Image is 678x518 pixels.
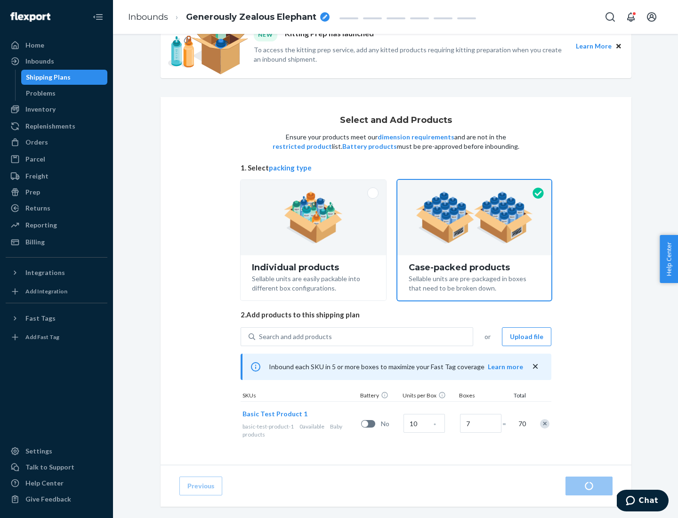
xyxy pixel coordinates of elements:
[241,354,551,380] div: Inbound each SKU in 5 or more boxes to maximize your Fast Tag coverage
[272,132,520,151] p: Ensure your products meet our and are not in the list. must be pre-approved before inbounding.
[25,462,74,472] div: Talk to Support
[241,391,358,401] div: SKUs
[242,422,357,438] div: Baby products
[21,70,108,85] a: Shipping Plans
[26,73,71,82] div: Shipping Plans
[358,391,401,401] div: Battery
[404,414,445,433] input: Case Quantity
[517,419,526,429] span: 70
[502,419,512,429] span: =
[6,119,107,134] a: Replenishments
[241,163,551,173] span: 1. Select
[25,154,45,164] div: Parcel
[502,327,551,346] button: Upload file
[25,494,71,504] div: Give Feedback
[381,419,400,429] span: No
[259,332,332,341] div: Search and add products
[401,391,457,401] div: Units per Box
[26,89,56,98] div: Problems
[613,41,624,51] button: Close
[460,414,501,433] input: Number of boxes
[6,492,107,507] button: Give Feedback
[576,41,612,51] button: Learn More
[254,45,567,64] p: To access the kitting prep service, add any kitted products requiring kitting preparation when yo...
[621,8,640,26] button: Open notifications
[25,203,50,213] div: Returns
[6,185,107,200] a: Prep
[6,235,107,250] a: Billing
[25,171,48,181] div: Freight
[342,142,397,151] button: Battery products
[6,218,107,233] a: Reporting
[617,490,669,513] iframe: Opens a widget where you can chat to one of our agents
[25,40,44,50] div: Home
[25,446,52,456] div: Settings
[10,12,50,22] img: Flexport logo
[25,237,45,247] div: Billing
[6,460,107,475] button: Talk to Support
[378,132,454,142] button: dimension requirements
[25,138,48,147] div: Orders
[121,3,337,31] ol: breadcrumbs
[504,391,528,401] div: Total
[25,268,65,277] div: Integrations
[6,444,107,459] a: Settings
[284,192,343,243] img: individual-pack.facf35554cb0f1810c75b2bd6df2d64e.png
[340,116,452,125] h1: Select and Add Products
[6,102,107,117] a: Inventory
[409,263,540,272] div: Case-packed products
[25,220,57,230] div: Reporting
[186,11,316,24] span: Generously Zealous Elephant
[457,391,504,401] div: Boxes
[6,169,107,184] a: Freight
[409,272,540,293] div: Sellable units are pre-packaged in boxes that need to be broken down.
[242,423,294,430] span: basic-test-product-1
[25,121,75,131] div: Replenishments
[242,409,307,419] button: Basic Test Product 1
[488,362,523,372] button: Learn more
[6,38,107,53] a: Home
[660,235,678,283] button: Help Center
[642,8,661,26] button: Open account menu
[25,314,56,323] div: Fast Tags
[601,8,620,26] button: Open Search Box
[6,265,107,280] button: Integrations
[484,332,491,341] span: or
[25,187,40,197] div: Prep
[179,477,222,495] button: Previous
[6,284,107,299] a: Add Integration
[21,86,108,101] a: Problems
[25,287,67,295] div: Add Integration
[269,163,312,173] button: packing type
[6,330,107,345] a: Add Fast Tag
[89,8,107,26] button: Close Navigation
[6,152,107,167] a: Parcel
[299,423,324,430] span: 0 available
[252,272,375,293] div: Sellable units are easily packable into different box configurations.
[254,28,277,41] div: NEW
[25,57,54,66] div: Inbounds
[416,192,533,243] img: case-pack.59cecea509d18c883b923b81aeac6d0b.png
[25,478,64,488] div: Help Center
[273,142,332,151] button: restricted product
[6,54,107,69] a: Inbounds
[6,135,107,150] a: Orders
[128,12,168,22] a: Inbounds
[252,263,375,272] div: Individual products
[6,476,107,491] a: Help Center
[6,201,107,216] a: Returns
[531,362,540,372] button: close
[6,311,107,326] button: Fast Tags
[285,28,374,41] p: Kitting Prep has launched
[241,310,551,320] span: 2. Add products to this shipping plan
[540,419,549,429] div: Remove Item
[25,333,59,341] div: Add Fast Tag
[242,410,307,418] span: Basic Test Product 1
[25,105,56,114] div: Inventory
